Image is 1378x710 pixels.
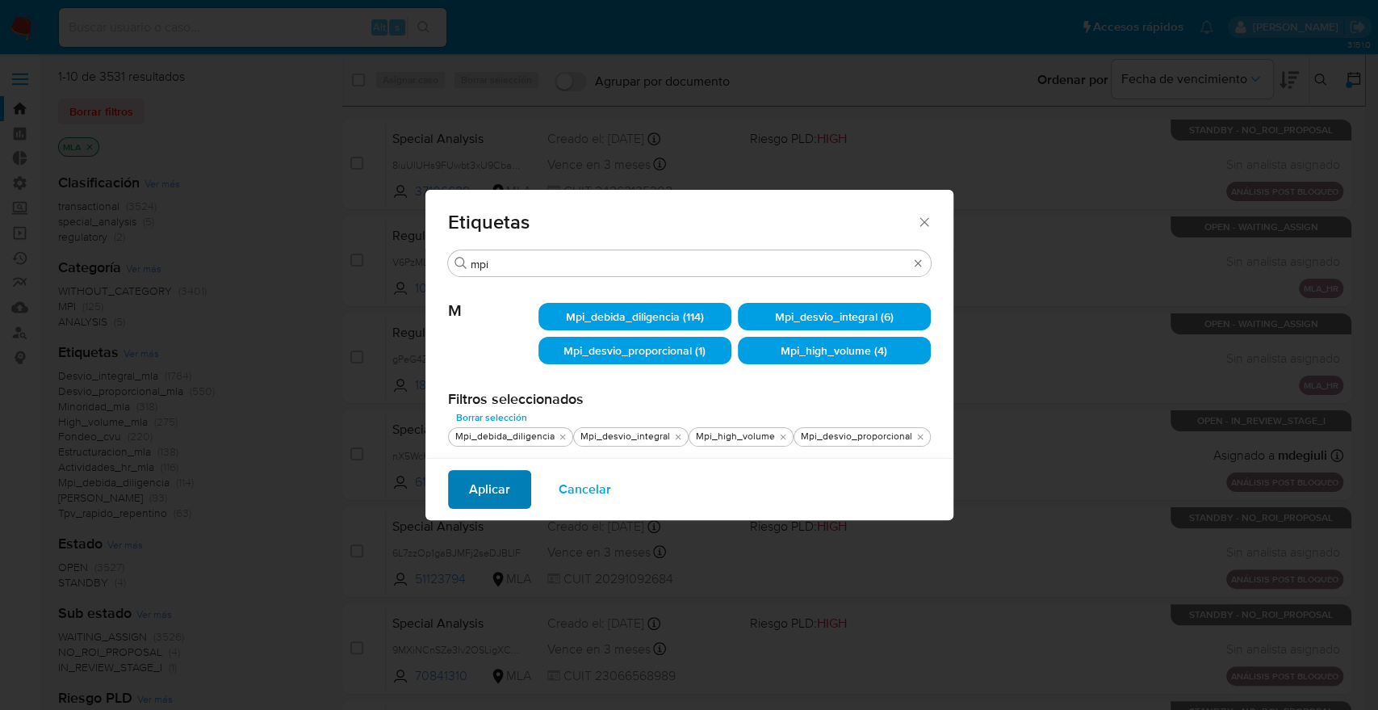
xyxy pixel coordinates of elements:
[469,472,510,507] span: Aplicar
[798,430,915,443] div: Mpi_desvio_proporcional
[693,430,778,443] div: Mpi_high_volume
[559,472,611,507] span: Cancelar
[448,390,931,408] h2: Filtros seleccionados
[448,408,535,427] button: Borrar selección
[563,342,706,359] span: Mpi_desvio_proporcional (1)
[556,431,569,443] button: quitar Mpi_debida_diligencia
[538,337,731,364] div: Mpi_desvio_proporcional (1)
[456,410,527,426] span: Borrar selección
[738,303,931,330] div: Mpi_desvio_integral (6)
[538,303,731,330] div: Mpi_debida_diligencia (114)
[781,342,887,359] span: Mpi_high_volume (4)
[454,257,467,270] button: Buscar
[448,277,538,321] span: M
[911,257,924,270] button: Borrar
[916,214,931,229] button: Cerrar
[577,430,673,443] div: Mpi_desvio_integral
[914,431,927,443] button: quitar Mpi_desvio_proporcional
[738,337,931,364] div: Mpi_high_volume (4)
[566,309,704,325] span: Mpi_debida_diligencia (114)
[672,431,685,443] button: quitar Mpi_desvio_integral
[775,309,894,325] span: Mpi_desvio_integral (6)
[452,430,558,443] div: Mpi_debida_diligencia
[538,470,632,509] button: Cancelar
[471,257,908,271] input: Buscar filtro
[448,470,531,509] button: Aplicar
[777,431,790,443] button: quitar Mpi_high_volume
[448,212,917,232] span: Etiquetas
